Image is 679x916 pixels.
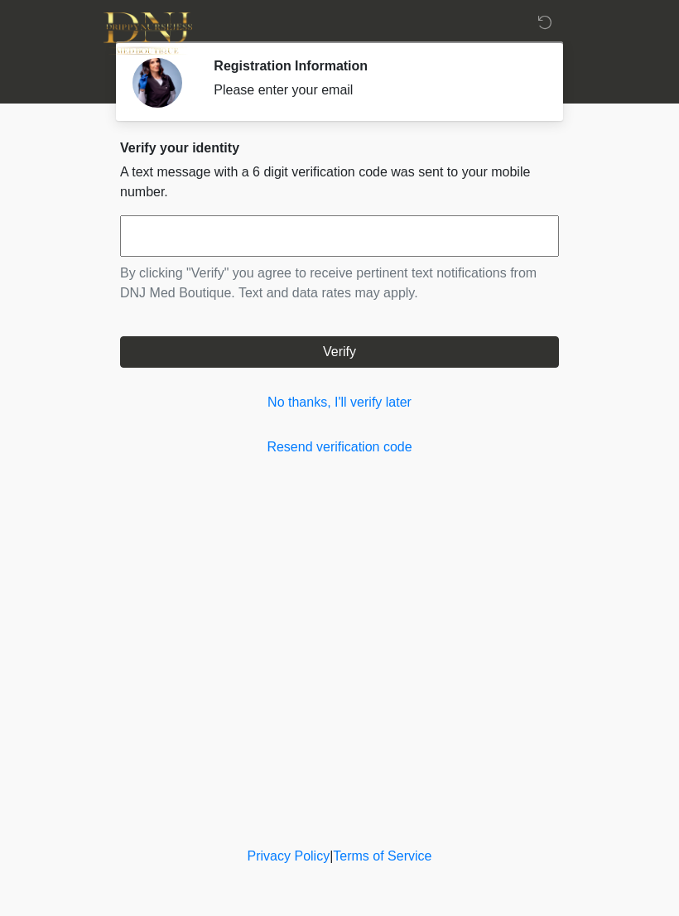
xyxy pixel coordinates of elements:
button: Verify [120,336,559,368]
div: Please enter your email [214,80,534,100]
img: Agent Avatar [132,58,182,108]
h2: Verify your identity [120,140,559,156]
p: By clicking "Verify" you agree to receive pertinent text notifications from DNJ Med Boutique. Tex... [120,263,559,303]
a: Resend verification code [120,437,559,457]
a: Terms of Service [333,849,431,863]
a: | [330,849,333,863]
p: A text message with a 6 digit verification code was sent to your mobile number. [120,162,559,202]
a: Privacy Policy [248,849,330,863]
a: No thanks, I'll verify later [120,393,559,412]
img: DNJ Med Boutique Logo [104,12,192,55]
